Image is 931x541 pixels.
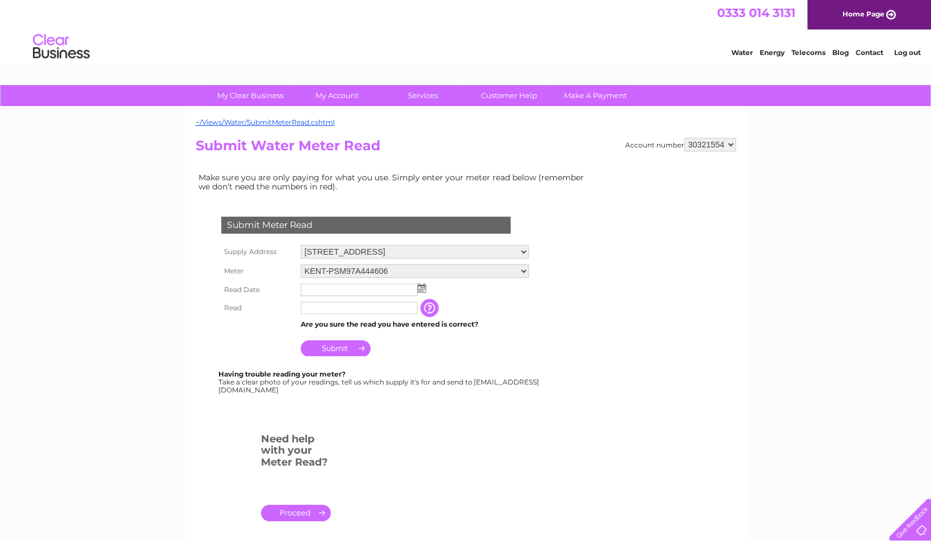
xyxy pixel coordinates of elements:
[832,48,849,57] a: Blog
[894,48,920,57] a: Log out
[204,85,297,106] a: My Clear Business
[218,370,541,394] div: Take a clear photo of your readings, tell us which supply it's for and send to [EMAIL_ADDRESS][DO...
[196,138,736,159] h2: Submit Water Meter Read
[462,85,556,106] a: Customer Help
[376,85,470,106] a: Services
[261,505,331,521] a: .
[760,48,785,57] a: Energy
[198,6,734,55] div: Clear Business is a trading name of Verastar Limited (registered in [GEOGRAPHIC_DATA] No. 3667643...
[218,281,298,299] th: Read Date
[290,85,384,106] a: My Account
[218,299,298,317] th: Read
[791,48,825,57] a: Telecoms
[625,138,736,151] div: Account number
[32,29,90,64] img: logo.png
[218,242,298,261] th: Supply Address
[196,118,335,126] a: ~/Views/Water/SubmitMeterRead.cshtml
[731,48,753,57] a: Water
[218,370,346,378] b: Having trouble reading your meter?
[298,317,532,332] td: Are you sure the read you have entered is correct?
[261,431,331,474] h3: Need help with your Meter Read?
[221,217,511,234] div: Submit Meter Read
[218,261,298,281] th: Meter
[196,170,593,194] td: Make sure you are only paying for what you use. Simply enter your meter read below (remember we d...
[717,6,795,20] a: 0333 014 3131
[418,284,426,293] img: ...
[301,340,370,356] input: Submit
[420,299,441,317] input: Information
[549,85,642,106] a: Make A Payment
[856,48,883,57] a: Contact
